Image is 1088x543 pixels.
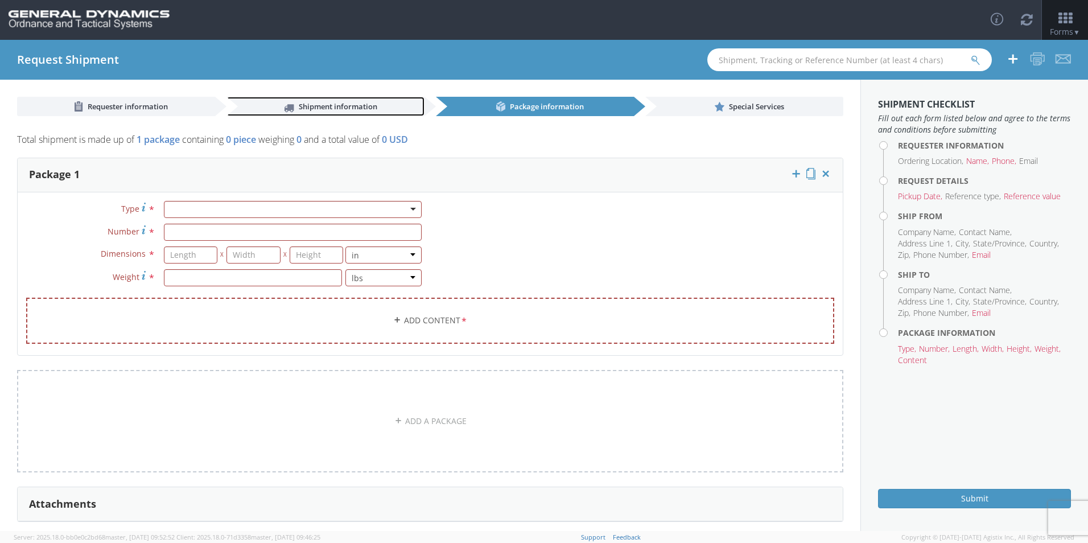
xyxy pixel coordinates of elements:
[296,133,302,146] span: 0
[29,499,96,510] h3: Attachments
[898,355,927,366] li: Content
[959,285,1012,296] li: Contact Name
[436,97,634,116] a: Package information
[707,48,992,71] input: Shipment, Tracking or Reference Number (at least 4 chars)
[898,141,1071,150] h4: Requester Information
[29,169,80,180] h3: Package 1
[955,296,970,307] li: City
[898,328,1071,337] h4: Package Information
[945,191,1001,202] li: Reference type
[898,212,1071,220] h4: Ship From
[898,296,953,307] li: Address Line 1
[898,270,1071,279] h4: Ship To
[281,246,290,264] span: X
[966,155,989,167] li: Name
[113,271,139,282] span: Weight
[898,249,910,261] li: Zip
[17,370,843,472] a: ADD A PACKAGE
[878,113,1071,135] span: Fill out each form listed below and agree to the terms and conditions before submitting
[972,249,991,261] li: Email
[382,133,408,146] span: 0 USD
[898,343,916,355] li: Type
[972,307,991,319] li: Email
[959,227,1012,238] li: Contact Name
[729,101,784,112] span: Special Services
[919,343,950,355] li: Number
[992,155,1016,167] li: Phone
[878,489,1071,508] button: Submit
[290,246,344,264] input: Height
[17,54,119,66] h4: Request Shipment
[898,155,963,167] li: Ordering Location
[1050,26,1080,37] span: Forms
[1035,343,1061,355] li: Weight
[17,97,215,116] a: Requester information
[913,249,969,261] li: Phone Number
[645,97,843,116] a: Special Services
[176,533,320,541] span: Client: 2025.18.0-71d3358
[1029,238,1059,249] li: Country
[973,296,1027,307] li: State/Province
[226,246,281,264] input: Width
[1004,191,1061,202] li: Reference value
[955,238,970,249] li: City
[1029,296,1059,307] li: Country
[251,533,320,541] span: master, [DATE] 09:46:25
[878,100,1071,110] h3: Shipment Checklist
[898,176,1071,185] h4: Request Details
[14,533,175,541] span: Server: 2025.18.0-bb0e0c2bd68
[226,97,425,116] a: Shipment information
[898,285,956,296] li: Company Name
[17,133,843,152] p: Total shipment is made up of containing weighing and a total value of
[1073,27,1080,37] span: ▼
[137,133,180,146] span: 1 package
[982,343,1004,355] li: Width
[108,226,139,237] span: Number
[226,133,256,146] span: 0 piece
[101,248,146,259] span: Dimensions
[217,246,226,264] span: X
[105,533,175,541] span: master, [DATE] 09:52:52
[1007,343,1032,355] li: Height
[901,533,1074,542] span: Copyright © [DATE]-[DATE] Agistix Inc., All Rights Reserved
[898,227,956,238] li: Company Name
[1019,155,1038,167] li: Email
[898,191,942,202] li: Pickup Date
[613,533,641,541] a: Feedback
[953,343,979,355] li: Length
[581,533,605,541] a: Support
[898,238,953,249] li: Address Line 1
[299,101,377,112] span: Shipment information
[913,307,969,319] li: Phone Number
[9,10,170,30] img: gd-ots-0c3321f2eb4c994f95cb.png
[121,203,139,214] span: Type
[88,101,168,112] span: Requester information
[973,238,1027,249] li: State/Province
[26,298,834,344] a: Add Content
[164,246,218,264] input: Length
[510,101,584,112] span: Package information
[898,307,910,319] li: Zip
